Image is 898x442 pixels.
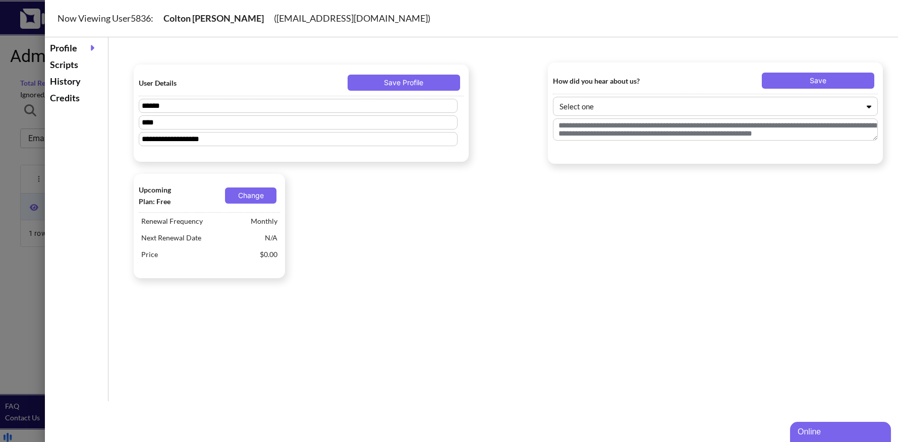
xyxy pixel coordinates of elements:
span: User Details [139,77,241,89]
span: Upcoming Plan: Free [139,184,180,207]
span: Colton [PERSON_NAME] [153,13,274,24]
div: Scripts [47,56,105,73]
div: History [47,73,105,90]
button: Save [762,73,874,89]
span: N/A [262,229,280,246]
span: Renewal Frequency [139,213,248,229]
button: Change [225,187,276,204]
span: $0.00 [257,246,280,263]
div: Credits [47,90,105,106]
span: Next Renewal Date [139,229,262,246]
span: Price [139,246,257,263]
div: Profile [47,40,105,56]
iframe: chat widget [790,420,893,442]
span: How did you hear about us? [553,75,655,87]
span: Monthly [248,213,280,229]
button: Save Profile [348,75,460,91]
